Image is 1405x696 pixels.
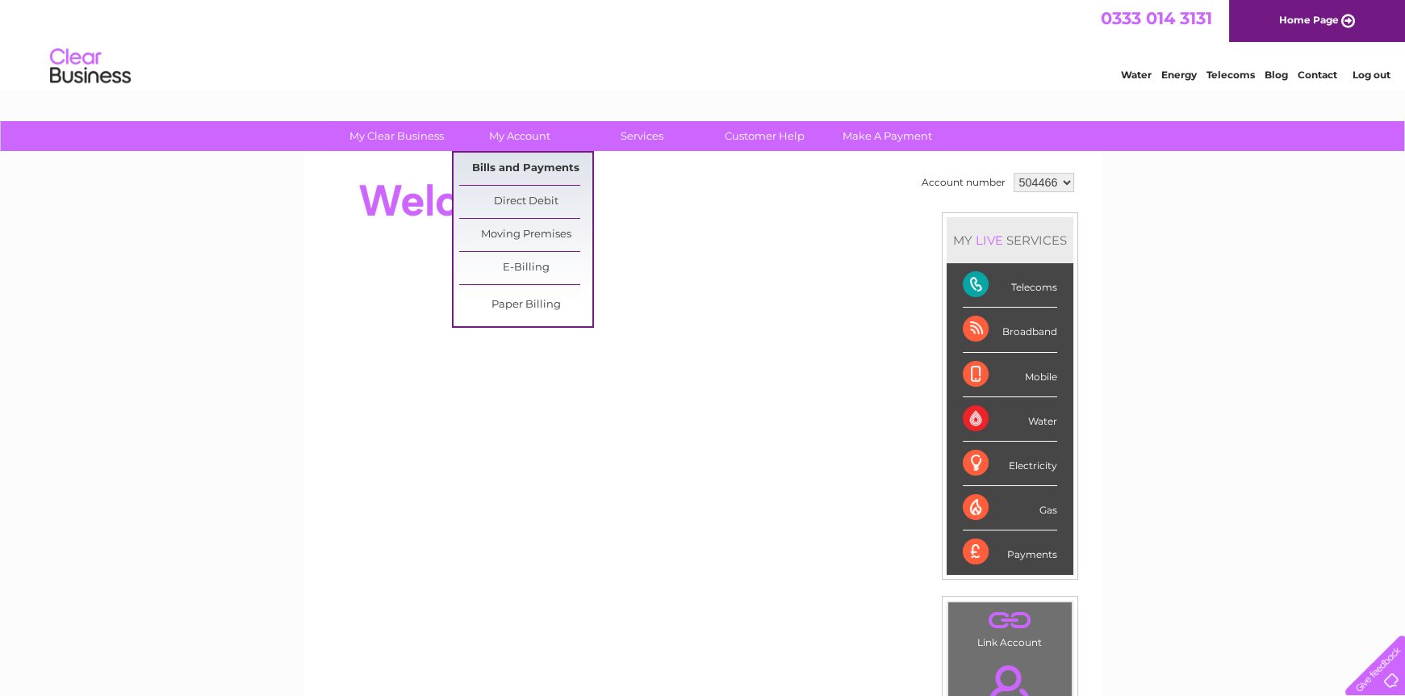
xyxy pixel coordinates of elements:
[1265,69,1288,81] a: Blog
[459,252,592,284] a: E-Billing
[1352,69,1390,81] a: Log out
[1101,8,1212,28] a: 0333 014 3131
[947,217,1073,263] div: MY SERVICES
[1206,69,1255,81] a: Telecoms
[952,606,1068,635] a: .
[821,121,954,151] a: Make A Payment
[49,42,132,91] img: logo.png
[1298,69,1337,81] a: Contact
[963,442,1057,486] div: Electricity
[575,121,709,151] a: Services
[963,486,1057,530] div: Gas
[459,219,592,251] a: Moving Premises
[963,308,1057,352] div: Broadband
[963,397,1057,442] div: Water
[698,121,831,151] a: Customer Help
[918,169,1010,196] td: Account number
[963,263,1057,308] div: Telecoms
[459,186,592,218] a: Direct Debit
[459,289,592,321] a: Paper Billing
[963,530,1057,574] div: Payments
[1161,69,1197,81] a: Energy
[963,353,1057,397] div: Mobile
[453,121,586,151] a: My Account
[459,153,592,185] a: Bills and Payments
[972,233,1006,248] div: LIVE
[322,9,1085,78] div: Clear Business is a trading name of Verastar Limited (registered in [GEOGRAPHIC_DATA] No. 3667643...
[1121,69,1152,81] a: Water
[330,121,463,151] a: My Clear Business
[947,602,1073,652] td: Link Account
